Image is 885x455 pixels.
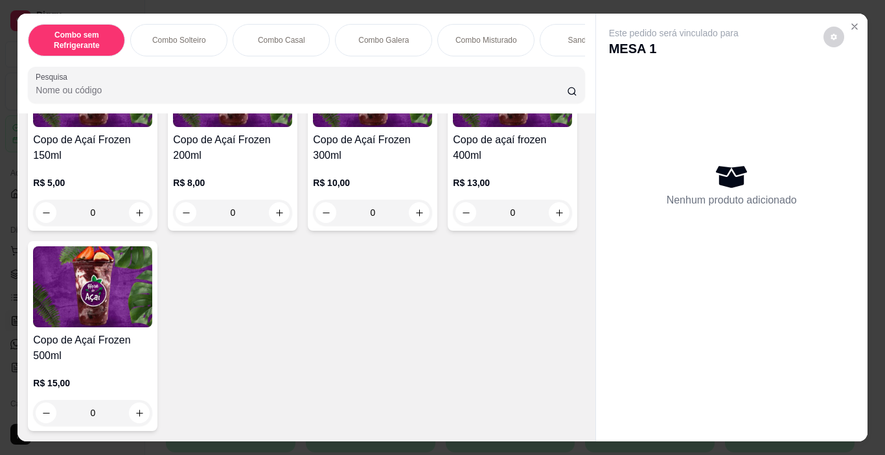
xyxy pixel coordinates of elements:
img: product-image [33,246,152,327]
h4: Copo de Açaí Frozen 200ml [173,132,292,163]
label: Pesquisa [36,71,72,82]
button: decrease-product-quantity [823,27,844,47]
p: Combo Solteiro [152,35,206,45]
p: MESA 1 [609,40,739,58]
h4: Copo de Açaí Frozen 300ml [313,132,432,163]
p: Este pedido será vinculado para [609,27,739,40]
p: R$ 8,00 [173,176,292,189]
p: R$ 5,00 [33,176,152,189]
p: R$ 13,00 [453,176,572,189]
p: R$ 10,00 [313,176,432,189]
p: Combo Misturado [455,35,517,45]
p: Combo Casal [258,35,305,45]
p: Combo sem Refrigerante [39,30,114,51]
button: Close [844,16,865,37]
button: increase-product-quantity [129,202,150,223]
button: decrease-product-quantity [36,202,56,223]
p: R$ 15,00 [33,377,152,390]
h4: Copo de Açaí Frozen 150ml [33,132,152,163]
p: Nenhum produto adicionado [667,192,797,208]
h4: Copo de Açaí Frozen 500ml [33,332,152,364]
p: Sanduíches [568,35,609,45]
input: Pesquisa [36,84,567,97]
h4: Copo de açaí frozen 400ml [453,132,572,163]
p: Combo Galera [358,35,409,45]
